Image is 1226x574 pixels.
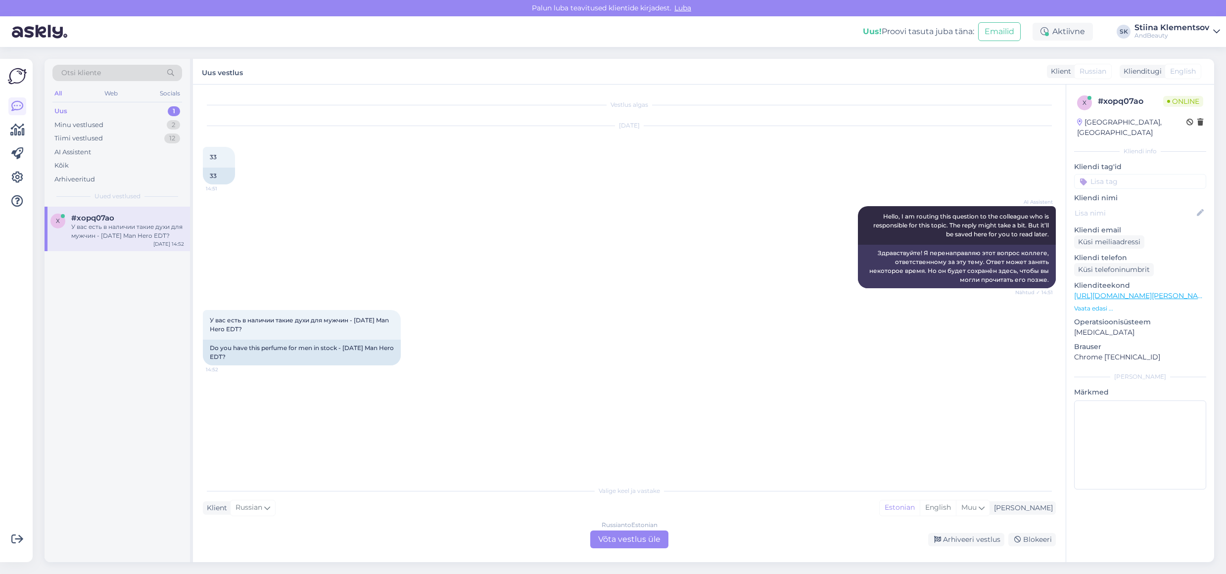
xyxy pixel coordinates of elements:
div: [PERSON_NAME] [990,503,1053,513]
span: AI Assistent [1016,198,1053,206]
div: Klient [203,503,227,513]
span: Russian [1080,66,1106,77]
img: Askly Logo [8,67,27,86]
div: AI Assistent [54,147,91,157]
div: Socials [158,87,182,100]
div: Web [102,87,120,100]
div: Здравствуйте! Я перенаправляю этот вопрос коллеге, ответственному за эту тему. Ответ может занять... [858,245,1056,288]
div: SK [1117,25,1131,39]
div: # xopq07ao [1098,95,1163,107]
span: 14:51 [206,185,243,192]
p: Kliendi tag'id [1074,162,1206,172]
div: Küsi telefoninumbrit [1074,263,1154,276]
label: Uus vestlus [202,65,243,78]
div: Stiina Klementsov [1134,24,1209,32]
div: All [52,87,64,100]
p: Kliendi email [1074,225,1206,235]
div: 12 [164,133,180,143]
span: Hello, I am routing this question to the colleague who is responsible for this topic. The reply m... [873,213,1050,238]
span: Muu [961,503,977,512]
div: Aktiivne [1033,23,1093,41]
p: Kliendi nimi [1074,193,1206,203]
span: Otsi kliente [61,68,101,78]
div: Russian to Estonian [602,521,658,530]
p: Chrome [TECHNICAL_ID] [1074,352,1206,362]
span: Luba [671,3,694,12]
span: #xopq07ao [71,214,114,222]
p: Märkmed [1074,387,1206,397]
span: Russian [236,502,262,513]
p: Operatsioonisüsteem [1074,317,1206,327]
span: Uued vestlused [94,192,141,201]
div: Kõik [54,161,69,171]
div: 33 [203,168,235,184]
div: Klient [1047,66,1071,77]
div: [GEOGRAPHIC_DATA], [GEOGRAPHIC_DATA] [1077,117,1186,138]
span: x [56,217,60,224]
p: Brauser [1074,342,1206,352]
span: x [1083,99,1086,106]
div: Blokeeri [1008,533,1056,546]
div: [DATE] 14:52 [153,240,184,248]
div: Kliendi info [1074,147,1206,156]
div: Proovi tasuta juba täna: [863,26,974,38]
div: English [920,500,956,515]
input: Lisa tag [1074,174,1206,189]
p: [MEDICAL_DATA] [1074,327,1206,338]
div: Do you have this perfume for men in stock - [DATE] Man Hero EDT? [203,340,401,365]
div: Võta vestlus üle [590,530,668,548]
p: Vaata edasi ... [1074,304,1206,313]
b: Uus! [863,27,882,36]
div: AndBeauty [1134,32,1209,40]
span: 14:52 [206,366,243,373]
span: У вас есть в наличии такие духи для мужчин - [DATE] Man Hero EDT? [210,316,390,333]
div: Valige keel ja vastake [203,486,1056,495]
div: 2 [167,120,180,130]
div: 1 [168,106,180,116]
span: Nähtud ✓ 14:51 [1015,289,1053,296]
div: Arhiveeritud [54,175,95,184]
input: Lisa nimi [1075,208,1195,219]
span: English [1170,66,1196,77]
span: 33 [210,153,217,161]
div: Tiimi vestlused [54,133,103,143]
div: Estonian [880,500,920,515]
div: Arhiveeri vestlus [928,533,1004,546]
div: Küsi meiliaadressi [1074,235,1144,249]
div: Minu vestlused [54,120,103,130]
p: Klienditeekond [1074,280,1206,291]
a: Stiina KlementsovAndBeauty [1134,24,1220,40]
p: Kliendi telefon [1074,253,1206,263]
span: Online [1163,96,1203,107]
div: Uus [54,106,67,116]
div: [DATE] [203,121,1056,130]
div: Klienditugi [1120,66,1162,77]
div: Vestlus algas [203,100,1056,109]
button: Emailid [978,22,1021,41]
a: [URL][DOMAIN_NAME][PERSON_NAME] [1074,291,1211,300]
div: У вас есть в наличии такие духи для мужчин - [DATE] Man Hero EDT? [71,222,184,240]
div: [PERSON_NAME] [1074,372,1206,381]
